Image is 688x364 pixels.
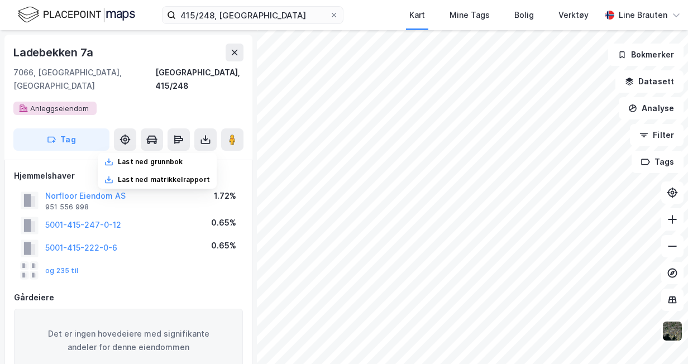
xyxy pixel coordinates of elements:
div: 951 556 998 [45,203,89,212]
div: [GEOGRAPHIC_DATA], 415/248 [155,66,243,93]
div: Mine Tags [450,8,490,22]
div: Kontrollprogram for chat [632,310,688,364]
button: Tag [13,128,109,151]
iframe: Chat Widget [632,310,688,364]
div: Bolig [514,8,534,22]
button: Analyse [619,97,684,119]
img: logo.f888ab2527a4732fd821a326f86c7f29.svg [18,5,135,25]
div: Last ned grunnbok [118,157,183,166]
div: Kart [409,8,425,22]
div: Hjemmelshaver [14,169,243,183]
div: Gårdeiere [14,291,243,304]
div: Last ned matrikkelrapport [118,175,210,184]
div: 7066, [GEOGRAPHIC_DATA], [GEOGRAPHIC_DATA] [13,66,155,93]
div: Verktøy [558,8,589,22]
button: Tags [632,151,684,173]
div: 0.65% [211,216,236,229]
button: Bokmerker [608,44,684,66]
div: Ladebekken 7a [13,44,95,61]
div: Line Brauten [619,8,667,22]
input: Søk på adresse, matrikkel, gårdeiere, leietakere eller personer [176,7,329,23]
div: 1.72% [214,189,236,203]
button: Datasett [615,70,684,93]
button: Filter [630,124,684,146]
div: 0.65% [211,239,236,252]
